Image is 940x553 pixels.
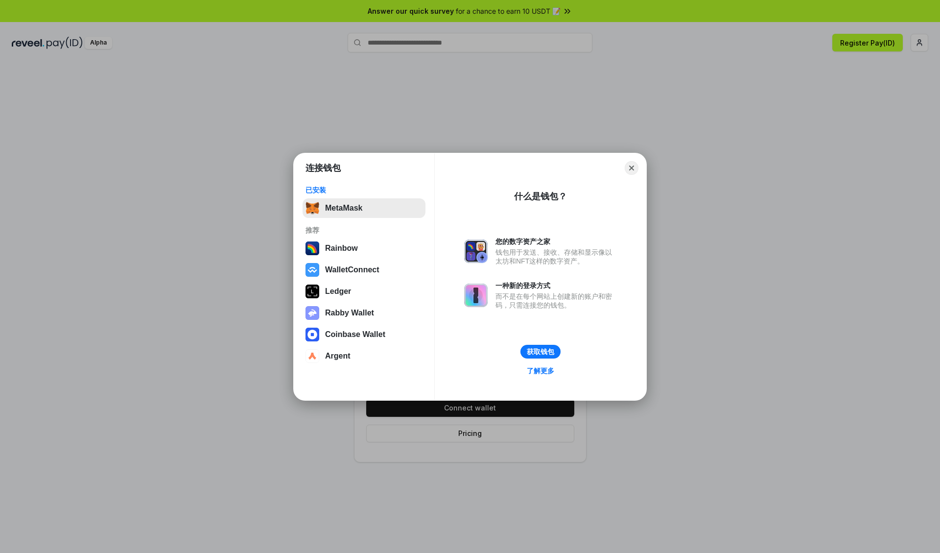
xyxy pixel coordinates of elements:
[527,347,554,356] div: 获取钱包
[325,265,379,274] div: WalletConnect
[325,309,374,317] div: Rabby Wallet
[325,330,385,339] div: Coinbase Wallet
[305,328,319,341] img: svg+xml,%3Csvg%20width%3D%2228%22%20height%3D%2228%22%20viewBox%3D%220%200%2028%2028%22%20fill%3D...
[495,292,617,310] div: 而不是在每个网站上创建新的账户和密码，只需连接您的钱包。
[303,346,425,366] button: Argent
[303,198,425,218] button: MetaMask
[303,282,425,301] button: Ledger
[464,284,488,307] img: svg+xml,%3Csvg%20xmlns%3D%22http%3A%2F%2Fwww.w3.org%2F2000%2Fsvg%22%20fill%3D%22none%22%20viewBox...
[305,186,423,194] div: 已安装
[305,349,319,363] img: svg+xml,%3Csvg%20width%3D%2228%22%20height%3D%2228%22%20viewBox%3D%220%200%2028%2028%22%20fill%3D...
[305,306,319,320] img: svg+xml,%3Csvg%20xmlns%3D%22http%3A%2F%2Fwww.w3.org%2F2000%2Fsvg%22%20fill%3D%22none%22%20viewBox...
[305,285,319,298] img: svg+xml,%3Csvg%20xmlns%3D%22http%3A%2F%2Fwww.w3.org%2F2000%2Fsvg%22%20width%3D%2228%22%20height%3...
[325,352,351,361] div: Argent
[464,240,488,263] img: svg+xml,%3Csvg%20xmlns%3D%22http%3A%2F%2Fwww.w3.org%2F2000%2Fsvg%22%20fill%3D%22none%22%20viewBox...
[305,162,341,174] h1: 连接钱包
[325,204,362,213] div: MetaMask
[495,237,617,246] div: 您的数字资产之家
[305,263,319,277] img: svg+xml,%3Csvg%20width%3D%2228%22%20height%3D%2228%22%20viewBox%3D%220%200%2028%2028%22%20fill%3D...
[514,191,567,202] div: 什么是钱包？
[305,226,423,235] div: 推荐
[495,248,617,265] div: 钱包用于发送、接收、存储和显示像以太坊和NFT这样的数字资产。
[303,303,425,323] button: Rabby Wallet
[521,364,560,377] a: 了解更多
[303,239,425,258] button: Rainbow
[520,345,561,359] button: 获取钱包
[325,287,351,296] div: Ledger
[305,201,319,215] img: svg+xml,%3Csvg%20fill%3D%22none%22%20height%3D%2233%22%20viewBox%3D%220%200%2035%2033%22%20width%...
[325,244,358,253] div: Rainbow
[305,241,319,255] img: svg+xml,%3Csvg%20width%3D%22120%22%20height%3D%22120%22%20viewBox%3D%220%200%20120%20120%22%20fil...
[303,325,425,344] button: Coinbase Wallet
[527,366,554,375] div: 了解更多
[495,281,617,290] div: 一种新的登录方式
[303,260,425,280] button: WalletConnect
[625,161,638,175] button: Close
